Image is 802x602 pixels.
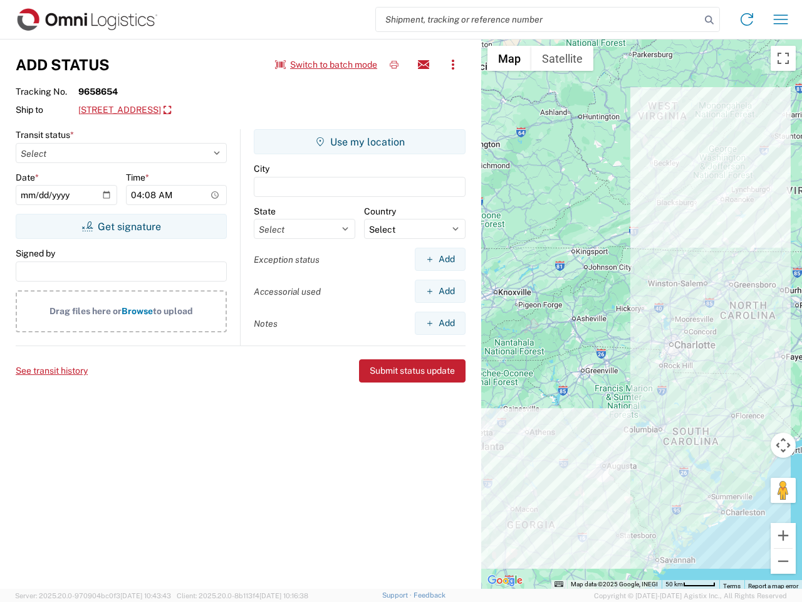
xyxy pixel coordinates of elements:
label: Country [364,206,396,217]
button: Toggle fullscreen view [771,46,796,71]
a: Feedback [414,591,445,599]
label: Transit status [16,129,74,140]
button: Submit status update [359,359,466,383]
span: to upload [153,306,193,316]
button: Zoom in [771,523,796,548]
a: Terms [723,583,741,589]
h3: Add Status [16,56,110,74]
label: Date [16,172,39,183]
label: Signed by [16,248,55,259]
button: Map camera controls [771,433,796,458]
button: Drag Pegman onto the map to open Street View [771,478,796,503]
span: [DATE] 10:16:38 [259,592,308,599]
span: Tracking No. [16,86,78,97]
a: [STREET_ADDRESS] [78,100,171,121]
label: Notes [254,318,278,329]
span: 50 km [665,581,683,588]
span: Copyright © [DATE]-[DATE] Agistix Inc., All Rights Reserved [594,590,787,601]
button: Map Scale: 50 km per 48 pixels [662,580,719,589]
button: Show street map [487,46,531,71]
button: See transit history [16,361,88,381]
label: Time [126,172,149,183]
button: Use my location [254,129,466,154]
span: Browse [122,306,153,316]
button: Add [415,280,466,303]
button: Zoom out [771,549,796,574]
button: Switch to batch mode [275,55,377,75]
button: Add [415,312,466,335]
button: Get signature [16,214,227,239]
span: Drag files here or [49,306,122,316]
label: State [254,206,276,217]
button: Show satellite imagery [531,46,593,71]
span: Ship to [16,104,78,115]
label: City [254,163,269,174]
input: Shipment, tracking or reference number [376,8,700,31]
label: Accessorial used [254,286,321,297]
img: Google [484,573,526,589]
button: Keyboard shortcuts [555,580,563,589]
strong: 9658654 [78,86,118,97]
span: Map data ©2025 Google, INEGI [571,581,658,588]
span: [DATE] 10:43:43 [120,592,171,599]
span: Server: 2025.20.0-970904bc0f3 [15,592,171,599]
button: Add [415,248,466,271]
label: Exception status [254,254,320,265]
a: Support [382,591,414,599]
a: Open this area in Google Maps (opens a new window) [484,573,526,589]
span: Client: 2025.20.0-8b113f4 [177,592,308,599]
a: Report a map error [748,583,798,589]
